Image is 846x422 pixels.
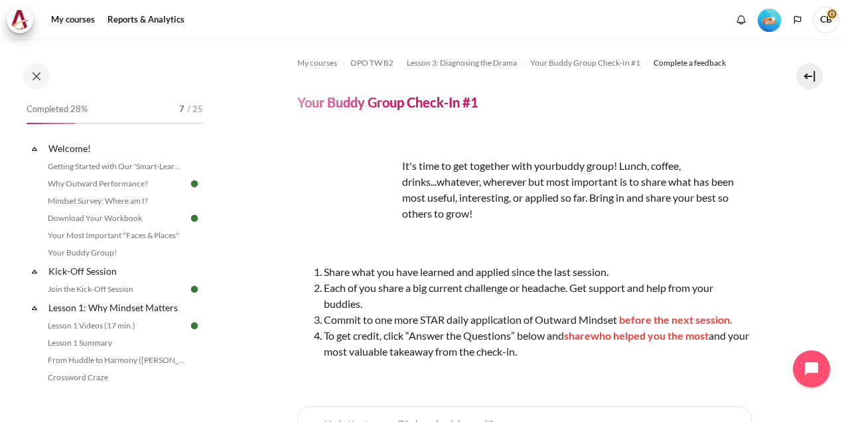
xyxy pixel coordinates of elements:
span: before the next session [619,313,730,326]
img: Done [188,178,200,190]
a: User menu [813,7,839,33]
span: My courses [297,57,337,69]
a: Your Most Important "Faces & Places" [44,228,188,244]
a: From Huddle to Harmony ([PERSON_NAME]'s Story) [44,352,188,368]
span: Each of you share a big current challenge or headache. Get support and help from your buddies. [324,281,713,310]
a: OPO TW B2 [350,55,393,71]
span: Collapse [28,142,41,155]
a: Welcome! [46,139,188,157]
a: Level #2 [752,7,786,32]
a: Kick-Off Session [46,262,188,280]
a: Join the Kick-Off Session [44,281,188,297]
span: OPO TW B2 [350,57,393,69]
h4: Your Buddy Group Check-In #1 [297,94,478,111]
a: Lesson 1: Why Mindset Matters [46,299,188,316]
a: Architeck Architeck [7,7,40,33]
nav: Navigation bar [297,52,752,74]
a: Lesson 1 Videos (17 min.) [44,318,188,334]
a: Your Buddy Group Check-In #1 [530,55,640,71]
span: It's time to get together with your [402,159,555,172]
button: Languages [788,10,808,30]
a: My courses [297,55,337,71]
a: Your Buddy Group! [44,245,188,261]
img: Level #2 [758,9,781,32]
p: buddy group! Lunch, coffee, drinks...whatever, wherever but most important is to share what has b... [297,158,752,222]
a: Why Outward Performance? [44,176,188,192]
img: Architeck [11,10,29,30]
span: who helped you the most [591,329,709,342]
span: Completed 28% [27,103,88,116]
span: Complete a feedback [654,57,726,69]
img: Done [188,212,200,224]
span: / 25 [187,103,203,116]
a: Mindset Survey: Where am I? [44,193,188,209]
span: Collapse [28,265,41,278]
div: 28% [27,123,76,124]
span: CB [813,7,839,33]
span: 7 [179,103,184,116]
li: Share what you have learned and applied since the last session. [324,264,752,280]
span: Your Buddy Group Check-In #1 [530,57,640,69]
a: Lesson 3: Diagnosing the Drama [407,55,517,71]
span: Collapse [28,301,41,315]
img: Done [188,320,200,332]
img: dfr [297,137,397,236]
span: Lesson 3: Diagnosing the Drama [407,57,517,69]
img: Done [188,283,200,295]
span: . [730,313,733,326]
a: Download Your Workbook [44,210,188,226]
div: Show notification window with no new notifications [731,10,751,30]
div: Level #2 [758,7,781,32]
li: To get credit, click “Answer the Questions” below and and your most valuable takeaway from the ch... [324,328,752,360]
a: My courses [46,7,100,33]
span: share [564,329,591,342]
a: Getting Started with Our 'Smart-Learning' Platform [44,159,188,175]
a: Lesson 1 Summary [44,335,188,351]
a: Reports & Analytics [103,7,189,33]
a: Crossword Craze [44,370,188,386]
li: Commit to one more STAR daily application of Outward Mindset [324,312,752,328]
